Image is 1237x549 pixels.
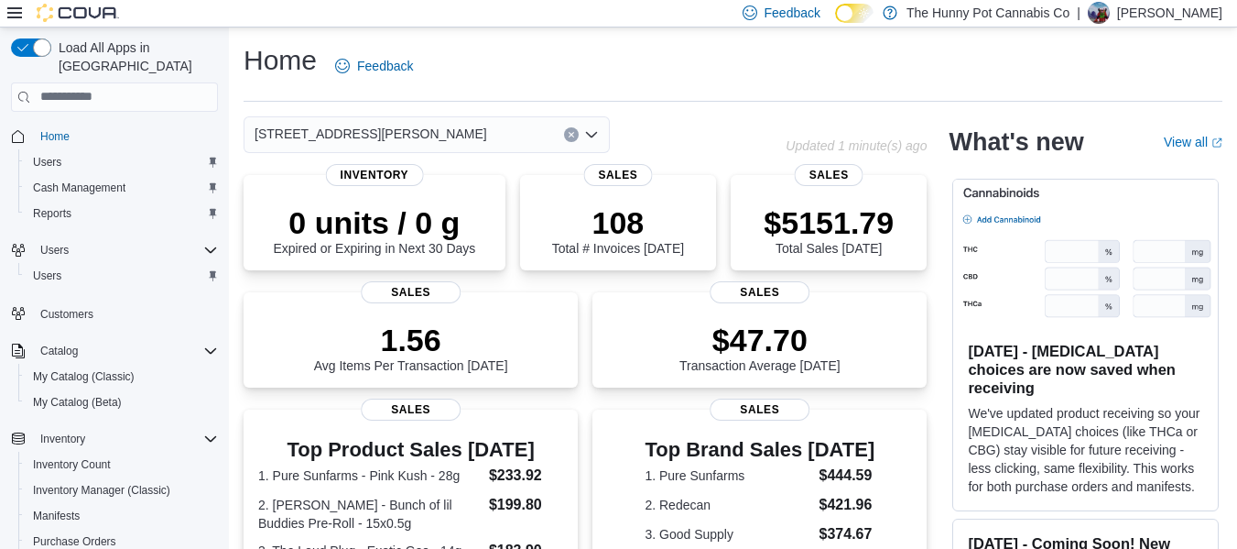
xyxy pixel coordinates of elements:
[489,494,563,516] dd: $199.80
[679,322,841,358] p: $47.70
[40,243,69,258] span: Users
[33,239,76,261] button: Users
[645,496,811,514] dt: 2. Redecan
[26,454,118,476] a: Inventory Count
[819,523,875,545] dd: $374.67
[258,439,563,461] h3: Top Product Sales [DATE]
[18,364,225,390] button: My Catalog (Classic)
[4,123,225,149] button: Home
[33,206,71,221] span: Reports
[764,204,894,241] p: $5151.79
[645,525,811,544] dt: 3. Good Supply
[4,426,225,452] button: Inventory
[819,465,875,487] dd: $444.59
[26,203,218,225] span: Reports
[906,2,1069,24] p: The Hunny Pot Cannabis Co
[564,127,579,142] button: Clear input
[1164,135,1222,149] a: View allExternal link
[33,428,218,450] span: Inventory
[489,465,563,487] dd: $233.92
[26,265,218,287] span: Users
[710,281,810,303] span: Sales
[26,505,87,527] a: Manifests
[33,303,101,325] a: Customers
[968,404,1203,496] p: We've updated product receiving so your [MEDICAL_DATA] choices (like THCa or CBG) stay visible fo...
[26,454,218,476] span: Inventory Count
[18,390,225,415] button: My Catalog (Beta)
[40,432,85,446] span: Inventory
[244,42,317,79] h1: Home
[1117,2,1222,24] p: [PERSON_NAME]
[4,237,225,263] button: Users
[33,428,92,450] button: Inventory
[26,177,133,199] a: Cash Management
[18,201,225,226] button: Reports
[26,177,218,199] span: Cash Management
[33,457,111,472] span: Inventory Count
[273,204,475,256] div: Expired or Expiring in Next 30 Days
[33,340,85,362] button: Catalog
[26,505,218,527] span: Manifests
[645,467,811,485] dt: 1. Pure Sunfarms
[273,204,475,241] p: 0 units / 0 g
[258,496,482,533] dt: 2. [PERSON_NAME] - Bunch of lil Buddies Pre-Roll - 15x0.5g
[51,38,218,75] span: Load All Apps in [GEOGRAPHIC_DATA]
[26,151,218,173] span: Users
[33,395,122,410] span: My Catalog (Beta)
[33,534,116,549] span: Purchase Orders
[552,204,684,241] p: 108
[26,265,69,287] a: Users
[26,151,69,173] a: Users
[33,239,218,261] span: Users
[18,452,225,478] button: Inventory Count
[26,391,129,413] a: My Catalog (Beta)
[18,175,225,201] button: Cash Management
[4,300,225,326] button: Customers
[33,340,218,362] span: Catalog
[26,479,218,501] span: Inventory Manager (Classic)
[26,203,79,225] a: Reports
[314,322,508,373] div: Avg Items Per Transaction [DATE]
[33,509,80,523] span: Manifests
[765,4,820,22] span: Feedback
[552,204,684,256] div: Total # Invoices [DATE]
[40,344,78,358] span: Catalog
[258,467,482,485] dt: 1. Pure Sunfarms - Pink Kush - 28g
[26,366,142,388] a: My Catalog (Classic)
[33,125,218,148] span: Home
[33,369,135,384] span: My Catalog (Classic)
[18,149,225,175] button: Users
[949,127,1083,157] h2: What's new
[4,338,225,364] button: Catalog
[40,129,70,144] span: Home
[26,366,218,388] span: My Catalog (Classic)
[26,391,218,413] span: My Catalog (Beta)
[764,204,894,256] div: Total Sales [DATE]
[40,307,93,322] span: Customers
[328,48,420,84] a: Feedback
[26,479,178,501] a: Inventory Manager (Classic)
[357,57,413,75] span: Feedback
[786,138,927,153] p: Updated 1 minute(s) ago
[819,494,875,516] dd: $421.96
[33,126,77,148] a: Home
[326,164,424,186] span: Inventory
[795,164,863,186] span: Sales
[255,123,487,145] span: [STREET_ADDRESS][PERSON_NAME]
[645,439,874,461] h3: Top Brand Sales [DATE]
[37,4,119,22] img: Cova
[583,164,652,186] span: Sales
[18,478,225,503] button: Inventory Manager (Classic)
[33,302,218,324] span: Customers
[33,269,61,283] span: Users
[679,322,841,373] div: Transaction Average [DATE]
[968,342,1203,397] h3: [DATE] - [MEDICAL_DATA] choices are now saved when receiving
[1211,137,1222,148] svg: External link
[33,181,125,195] span: Cash Management
[1088,2,1110,24] div: Kyle Billie
[33,155,61,170] span: Users
[835,4,873,23] input: Dark Mode
[835,23,836,24] span: Dark Mode
[18,263,225,289] button: Users
[710,399,810,421] span: Sales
